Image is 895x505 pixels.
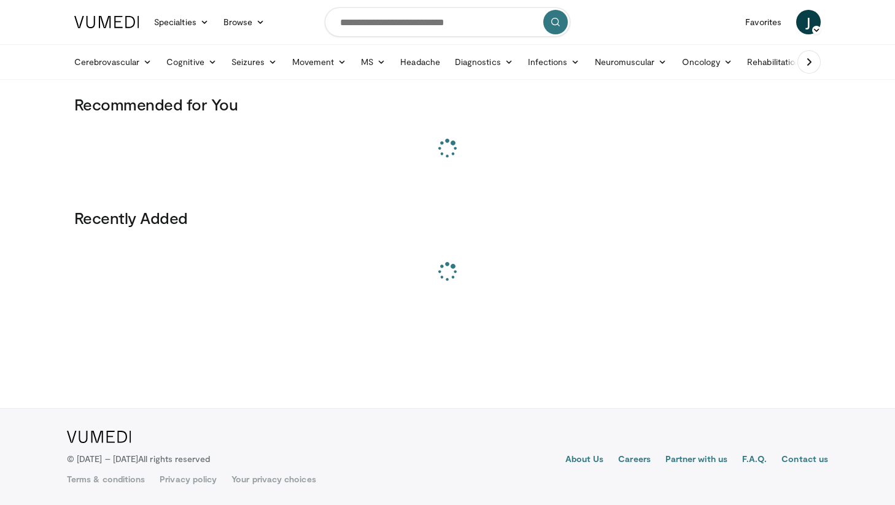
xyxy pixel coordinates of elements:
[160,473,217,485] a: Privacy policy
[393,50,447,74] a: Headache
[742,453,767,468] a: F.A.Q.
[67,50,159,74] a: Cerebrovascular
[216,10,273,34] a: Browse
[447,50,521,74] a: Diagnostics
[618,453,651,468] a: Careers
[796,10,821,34] a: J
[675,50,740,74] a: Oncology
[665,453,727,468] a: Partner with us
[354,50,393,74] a: MS
[67,453,211,465] p: © [DATE] – [DATE]
[325,7,570,37] input: Search topics, interventions
[231,473,316,485] a: Your privacy choices
[67,473,145,485] a: Terms & conditions
[74,208,821,228] h3: Recently Added
[781,453,828,468] a: Contact us
[521,50,587,74] a: Infections
[285,50,354,74] a: Movement
[738,10,789,34] a: Favorites
[147,10,216,34] a: Specialties
[565,453,604,468] a: About Us
[138,453,210,464] span: All rights reserved
[74,16,139,28] img: VuMedi Logo
[740,50,807,74] a: Rehabilitation
[159,50,224,74] a: Cognitive
[587,50,675,74] a: Neuromuscular
[67,431,131,443] img: VuMedi Logo
[74,94,821,114] h3: Recommended for You
[224,50,285,74] a: Seizures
